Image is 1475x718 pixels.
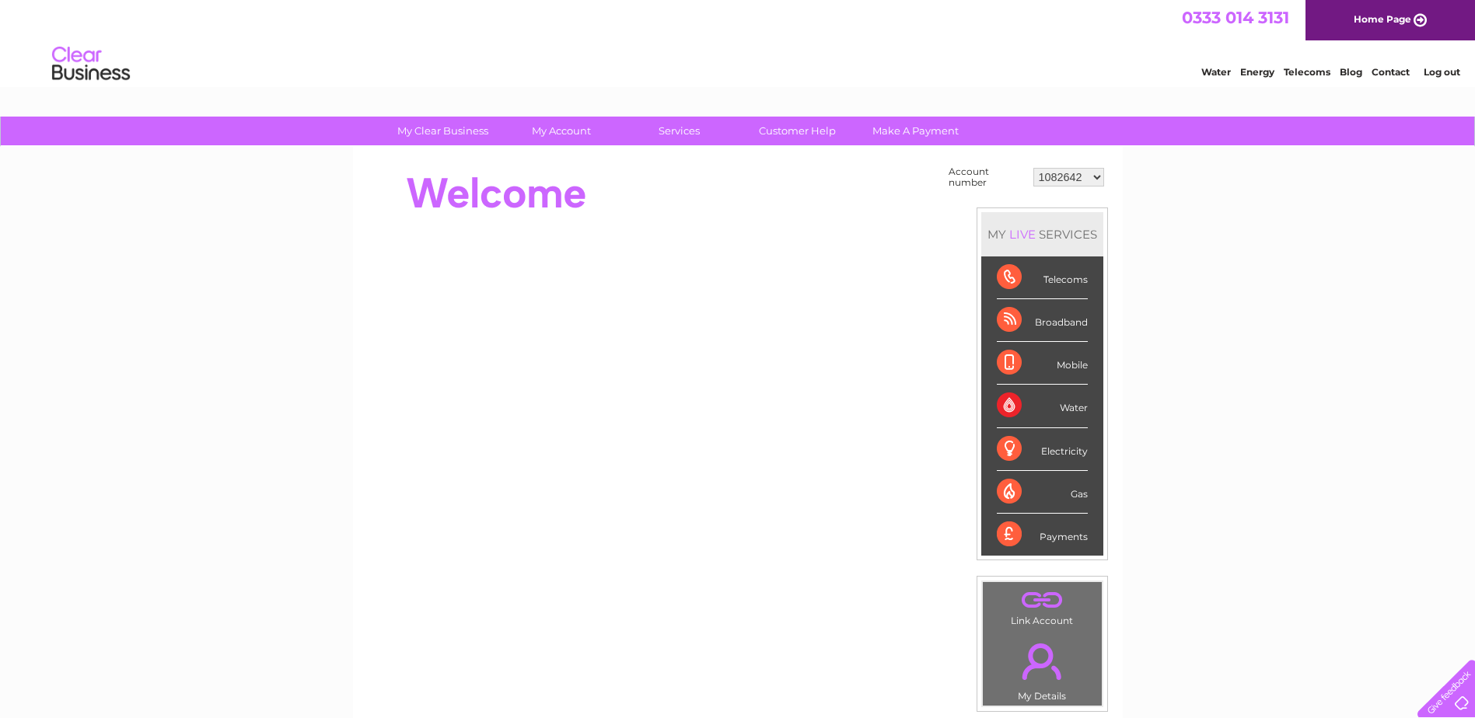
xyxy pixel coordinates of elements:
[982,581,1103,630] td: Link Account
[1182,8,1289,27] a: 0333 014 3131
[997,385,1088,427] div: Water
[371,9,1106,75] div: Clear Business is a trading name of Verastar Limited (registered in [GEOGRAPHIC_DATA] No. 3667643...
[1240,66,1274,78] a: Energy
[497,117,625,145] a: My Account
[1424,66,1460,78] a: Log out
[997,342,1088,385] div: Mobile
[997,514,1088,556] div: Payments
[1340,66,1362,78] a: Blog
[1372,66,1410,78] a: Contact
[1006,227,1039,242] div: LIVE
[51,40,131,88] img: logo.png
[982,630,1103,706] td: My Details
[997,256,1088,299] div: Telecoms
[981,212,1103,256] div: MY SERVICES
[987,634,1098,688] a: .
[1201,66,1231,78] a: Water
[733,117,862,145] a: Customer Help
[851,117,980,145] a: Make A Payment
[1284,66,1330,78] a: Telecoms
[997,299,1088,342] div: Broadband
[945,162,1029,192] td: Account number
[997,428,1088,471] div: Electricity
[615,117,743,145] a: Services
[379,117,507,145] a: My Clear Business
[997,471,1088,514] div: Gas
[987,586,1098,613] a: .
